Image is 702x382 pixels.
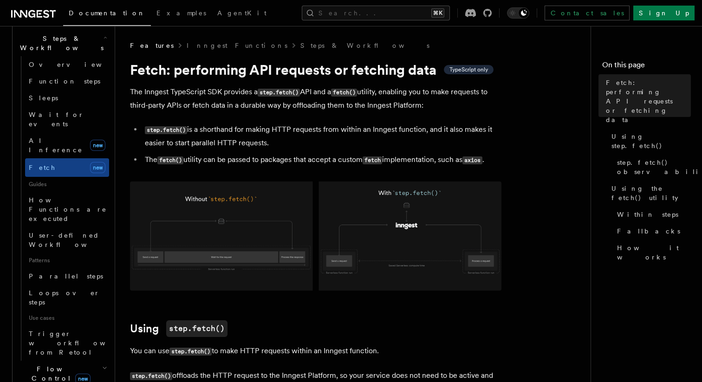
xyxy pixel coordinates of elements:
[130,344,501,358] p: You can use to make HTTP requests within an Inngest function.
[29,289,100,306] span: Loops over steps
[25,56,109,73] a: Overview
[302,6,450,20] button: Search...⌘K
[151,3,212,25] a: Examples
[25,268,109,285] a: Parallel steps
[25,90,109,106] a: Sleeps
[130,41,174,50] span: Features
[25,253,109,268] span: Patterns
[617,210,678,219] span: Within steps
[130,320,227,337] a: Usingstep.fetch()
[613,154,691,180] a: step.fetch() observability
[29,111,84,128] span: Wait for events
[130,85,501,112] p: The Inngest TypeScript SDK provides a API and a utility, enabling you to make requests to third-p...
[25,227,109,253] a: User-defined Workflows
[90,162,105,173] span: new
[258,89,300,97] code: step.fetch()
[16,56,109,361] div: Steps & Workflows
[29,272,103,280] span: Parallel steps
[29,330,131,356] span: Trigger workflows from Retool
[608,128,691,154] a: Using step.fetch()
[608,180,691,206] a: Using the fetch() utility
[25,106,109,132] a: Wait for events
[613,240,691,265] a: How it works
[300,41,429,50] a: Steps & Workflows
[29,232,112,248] span: User-defined Workflows
[611,132,691,150] span: Using step.fetch()
[25,177,109,192] span: Guides
[169,348,212,356] code: step.fetch()
[212,3,272,25] a: AgentKit
[25,285,109,311] a: Loops over steps
[331,89,357,97] code: fetch()
[617,243,691,262] span: How it works
[187,41,287,50] a: Inngest Functions
[29,196,107,222] span: How Functions are executed
[130,181,501,291] img: Using Fetch offloads the HTTP request to the Inngest Platform
[25,158,109,177] a: Fetchnew
[142,123,501,149] li: is a shorthand for making HTTP requests from within an Inngest function, and it also makes it eas...
[602,59,691,74] h4: On this page
[29,137,83,154] span: AI Inference
[130,372,172,380] code: step.fetch()
[217,9,266,17] span: AgentKit
[29,164,56,171] span: Fetch
[25,73,109,90] a: Function steps
[507,7,529,19] button: Toggle dark mode
[130,61,501,78] h1: Fetch: performing API requests or fetching data
[617,227,680,236] span: Fallbacks
[29,94,58,102] span: Sleeps
[606,78,691,124] span: Fetch: performing API requests or fetching data
[29,61,124,68] span: Overview
[25,192,109,227] a: How Functions are executed
[611,184,691,202] span: Using the fetch() utility
[69,9,145,17] span: Documentation
[25,325,109,361] a: Trigger workflows from Retool
[363,156,382,164] code: fetch
[602,74,691,128] a: Fetch: performing API requests or fetching data
[63,3,151,26] a: Documentation
[16,30,109,56] button: Steps & Workflows
[462,156,482,164] code: axios
[157,156,183,164] code: fetch()
[156,9,206,17] span: Examples
[431,8,444,18] kbd: ⌘K
[142,153,501,167] li: The utility can be passed to packages that accept a custom implementation, such as .
[29,78,100,85] span: Function steps
[633,6,695,20] a: Sign Up
[25,311,109,325] span: Use cases
[16,34,104,52] span: Steps & Workflows
[449,66,488,73] span: TypeScript only
[613,223,691,240] a: Fallbacks
[25,132,109,158] a: AI Inferencenew
[166,320,227,337] code: step.fetch()
[613,206,691,223] a: Within steps
[90,140,105,151] span: new
[145,126,187,134] code: step.fetch()
[545,6,630,20] a: Contact sales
